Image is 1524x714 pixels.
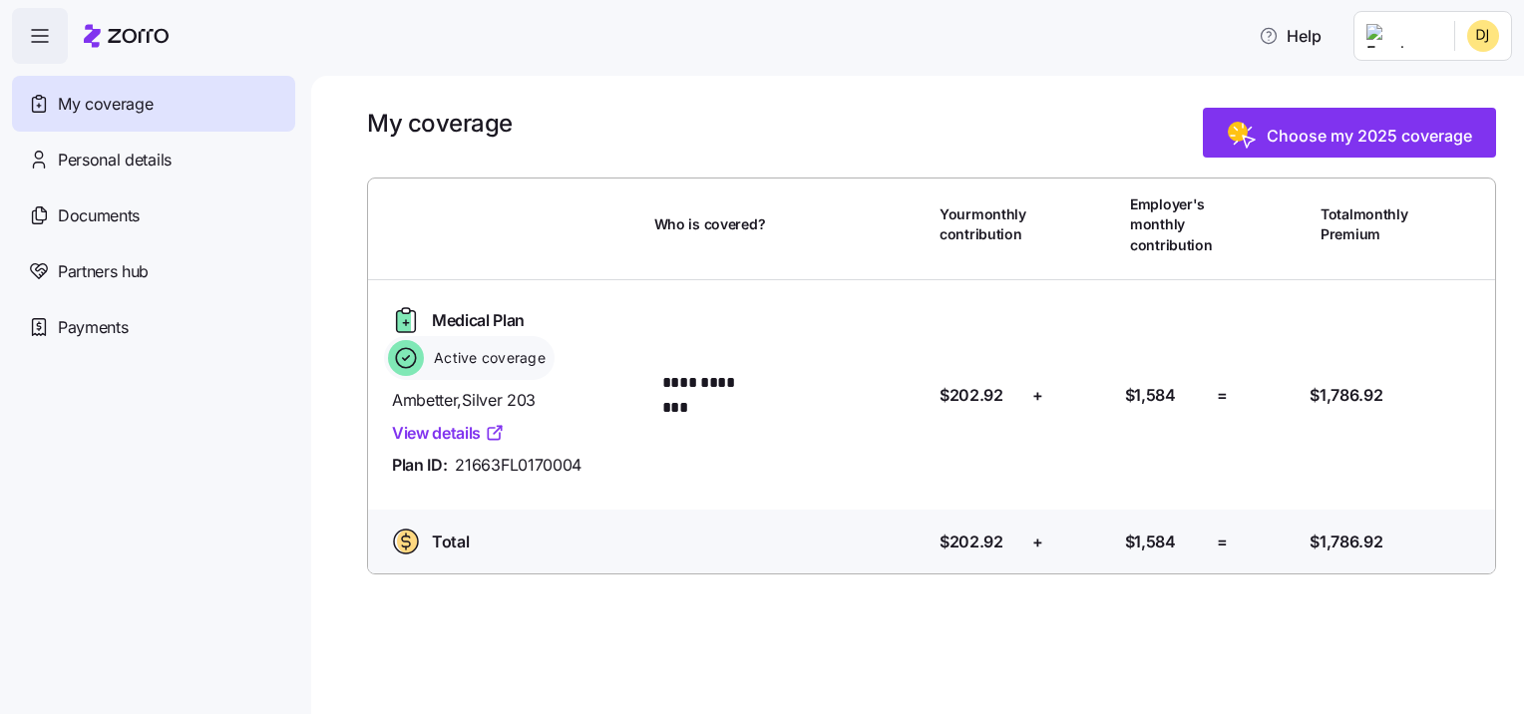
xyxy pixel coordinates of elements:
[392,388,638,413] span: Ambetter , Silver 203
[1321,204,1408,245] span: Total monthly Premium
[1125,530,1176,554] span: $1,584
[392,453,447,478] span: Plan ID:
[1366,24,1438,48] img: Employer logo
[58,315,128,340] span: Payments
[1217,530,1228,554] span: =
[367,108,513,139] h1: My coverage
[1125,383,1176,408] span: $1,584
[1467,20,1499,52] img: 4a29293c25c584b1cc50c3beb1ee060e
[1217,383,1228,408] span: =
[940,383,1003,408] span: $202.92
[940,530,1003,554] span: $202.92
[392,421,505,446] a: View details
[12,187,295,243] a: Documents
[1032,530,1043,554] span: +
[1032,383,1043,408] span: +
[432,530,469,554] span: Total
[455,453,581,478] span: 21663FL0170004
[58,92,153,117] span: My coverage
[58,148,172,173] span: Personal details
[1267,124,1472,148] span: Choose my 2025 coverage
[12,132,295,187] a: Personal details
[1259,24,1322,48] span: Help
[12,299,295,355] a: Payments
[1310,530,1382,554] span: $1,786.92
[428,348,546,368] span: Active coverage
[940,204,1026,245] span: Your monthly contribution
[432,308,525,333] span: Medical Plan
[58,203,140,228] span: Documents
[1243,16,1337,56] button: Help
[12,243,295,299] a: Partners hub
[12,76,295,132] a: My coverage
[1130,194,1213,255] span: Employer's monthly contribution
[654,214,766,234] span: Who is covered?
[1310,383,1382,408] span: $1,786.92
[58,259,149,284] span: Partners hub
[1203,108,1496,158] button: Choose my 2025 coverage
